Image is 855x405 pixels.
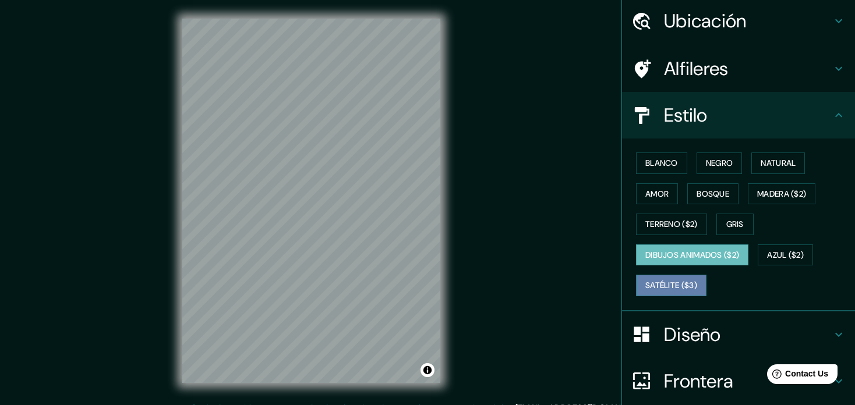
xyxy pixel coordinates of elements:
[687,183,739,205] button: Bosque
[716,214,754,235] button: Gris
[664,370,832,393] h4: Frontera
[622,358,855,404] div: Frontera
[636,214,707,235] button: Terreno ($2)
[421,363,434,377] button: Toggle attribution
[758,244,813,266] button: Azul ($2)
[622,92,855,138] div: Estilo
[622,45,855,92] div: Alfileres
[751,360,842,392] iframe: Help widget launcher
[748,183,815,205] button: Madera ($2)
[182,19,440,383] canvas: Map
[636,183,678,205] button: Amor
[697,152,743,174] button: Negro
[664,104,832,127] h4: Estilo
[751,152,805,174] button: Natural
[664,9,832,33] h4: Ubicación
[622,311,855,358] div: Diseño
[664,323,832,346] h4: Diseño
[664,57,832,80] h4: Alfileres
[636,244,748,266] button: Dibujos animados ($2)
[636,152,687,174] button: Blanco
[636,275,706,296] button: Satélite ($3)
